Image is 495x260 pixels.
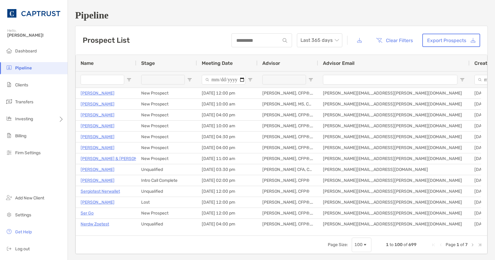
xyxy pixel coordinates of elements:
[318,121,470,131] div: [PERSON_NAME][EMAIL_ADDRESS][PERSON_NAME][DOMAIN_NAME]
[386,242,389,247] span: 1
[318,142,470,153] div: [PERSON_NAME][EMAIL_ADDRESS][PERSON_NAME][DOMAIN_NAME]
[197,175,257,186] div: [DATE] 02:00 pm
[318,219,470,229] div: [PERSON_NAME][EMAIL_ADDRESS][PERSON_NAME][DOMAIN_NAME]
[318,88,470,98] div: [PERSON_NAME][EMAIL_ADDRESS][PERSON_NAME][DOMAIN_NAME]
[460,242,464,247] span: of
[197,142,257,153] div: [DATE] 04:00 pm
[81,166,115,173] a: [PERSON_NAME]
[197,121,257,131] div: [DATE] 10:00 am
[83,36,130,45] h3: Prospect List
[15,229,32,235] span: Get Help
[81,198,115,206] a: [PERSON_NAME]
[81,122,115,130] a: [PERSON_NAME]
[197,153,257,164] div: [DATE] 11:00 am
[197,164,257,175] div: [DATE] 03:30 pm
[460,77,465,82] button: Open Filter Menu
[136,99,197,109] div: New Prospect
[328,242,348,247] div: Page Size:
[15,246,30,252] span: Log out
[318,132,470,142] div: [PERSON_NAME][EMAIL_ADDRESS][PERSON_NAME][DOMAIN_NAME]
[257,99,318,109] div: [PERSON_NAME], MS, CFP®
[457,242,459,247] span: 1
[136,164,197,175] div: Unqualified
[81,144,115,152] a: [PERSON_NAME]
[202,60,233,66] span: Meeting Date
[75,10,488,21] h1: Pipeline
[318,99,470,109] div: [PERSON_NAME][EMAIL_ADDRESS][PERSON_NAME][DOMAIN_NAME]
[7,2,60,24] img: CAPTRUST Logo
[5,194,13,201] img: add_new_client icon
[318,208,470,218] div: [PERSON_NAME][EMAIL_ADDRESS][PERSON_NAME][DOMAIN_NAME]
[81,111,115,119] a: [PERSON_NAME]
[197,186,257,197] div: [DATE] 12:00 pm
[257,186,318,197] div: [PERSON_NAME], CFP®
[446,242,456,247] span: Page
[197,132,257,142] div: [DATE] 04:30 pm
[127,77,131,82] button: Open Filter Menu
[257,110,318,120] div: [PERSON_NAME], CFP®, CLU®
[81,133,115,141] a: [PERSON_NAME]
[15,195,44,201] span: Add New Client
[197,197,257,208] div: [DATE] 12:00 pm
[197,99,257,109] div: [DATE] 10:00 am
[202,75,245,85] input: Meeting Date Filter Input
[5,98,13,105] img: transfers icon
[323,75,457,85] input: Advisor Email Filter Input
[197,88,257,98] div: [DATE] 12:00 pm
[257,153,318,164] div: [PERSON_NAME], CFP®, CHFC®
[136,121,197,131] div: New Prospect
[15,65,32,71] span: Pipeline
[81,188,120,195] a: Sergiotest Nerwallet
[136,110,197,120] div: New Prospect
[5,115,13,122] img: investing icon
[257,88,318,98] div: [PERSON_NAME], CFP®, CLU®
[5,211,13,218] img: settings icon
[257,121,318,131] div: [PERSON_NAME], CFP®, CLU®
[5,47,13,54] img: dashboard icon
[15,82,28,88] span: Clients
[262,60,280,66] span: Advisor
[5,149,13,156] img: firm-settings icon
[5,64,13,71] img: pipeline icon
[248,77,253,82] button: Open Filter Menu
[136,219,197,229] div: Unqualified
[301,34,339,47] span: Last 365 days
[257,142,318,153] div: [PERSON_NAME], CFP®, CDFA®
[323,60,354,66] span: Advisor Email
[352,238,371,252] div: Page Size
[7,33,64,38] span: [PERSON_NAME]!
[81,60,94,66] span: Name
[81,100,115,108] a: [PERSON_NAME]
[283,38,287,43] img: input icon
[141,60,155,66] span: Stage
[197,208,257,218] div: [DATE] 12:00 pm
[257,164,318,175] div: [PERSON_NAME] CFA, CAIA, CFP®
[15,99,33,105] span: Transfers
[390,242,394,247] span: to
[318,153,470,164] div: [PERSON_NAME][EMAIL_ADDRESS][PERSON_NAME][DOMAIN_NAME]
[136,197,197,208] div: Lost
[470,242,475,247] div: Next Page
[136,88,197,98] div: New Prospect
[81,89,115,97] a: [PERSON_NAME]
[81,177,115,184] a: [PERSON_NAME]
[308,77,313,82] button: Open Filter Menu
[81,155,153,162] p: [PERSON_NAME] & [PERSON_NAME]
[15,116,33,122] span: Investing
[15,212,31,218] span: Settings
[257,175,318,186] div: [PERSON_NAME], CFP®
[404,242,407,247] span: of
[408,242,417,247] span: 699
[465,242,468,247] span: 7
[318,110,470,120] div: [PERSON_NAME][EMAIL_ADDRESS][PERSON_NAME][DOMAIN_NAME]
[394,242,403,247] span: 100
[136,132,197,142] div: New Prospect
[5,228,13,235] img: get-help icon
